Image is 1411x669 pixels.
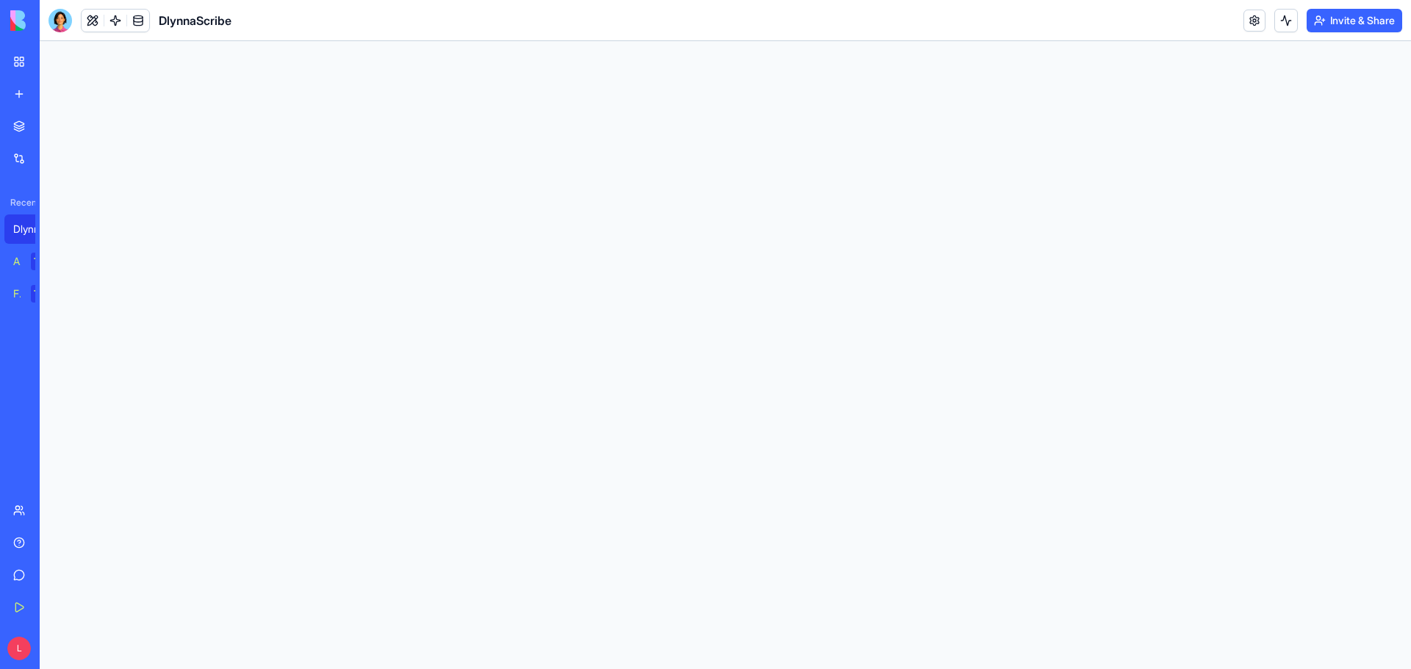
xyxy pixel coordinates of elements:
a: Feedback FormTRY [4,279,63,308]
div: DlynnaScribe [13,222,54,236]
span: L [7,637,31,660]
div: AI Logo Generator [13,254,21,269]
img: logo [10,10,101,31]
span: DlynnaScribe [159,12,231,29]
div: TRY [31,285,54,303]
a: DlynnaScribe [4,214,63,244]
div: Feedback Form [13,286,21,301]
div: TRY [31,253,54,270]
span: Recent [4,197,35,209]
button: Invite & Share [1307,9,1402,32]
a: AI Logo GeneratorTRY [4,247,63,276]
